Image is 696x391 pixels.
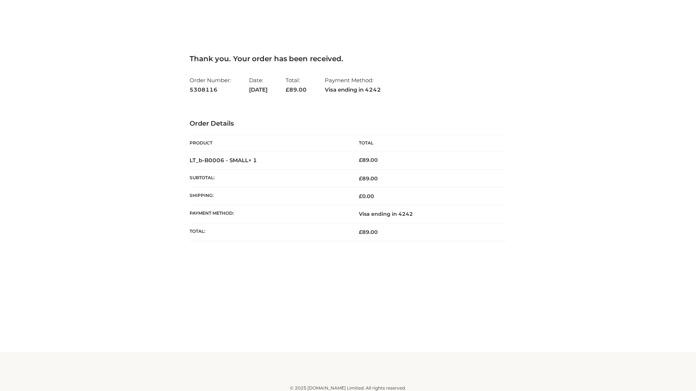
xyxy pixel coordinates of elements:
strong: [DATE] [249,85,268,94]
li: Payment Method: [325,74,381,96]
th: Total [348,135,506,151]
span: 89.00 [359,175,378,182]
th: Product [190,135,348,151]
th: Subtotal: [190,169,348,187]
span: £ [286,86,289,93]
span: 89.00 [286,86,307,93]
span: 89.00 [359,229,378,235]
li: Date: [249,74,268,96]
strong: Visa ending in 4242 [325,85,381,94]
li: Total: [286,74,307,96]
strong: LT_b-B0006 - SMALL [190,157,257,164]
strong: 5308116 [190,85,231,94]
h3: Thank you. Your order has been received. [190,54,506,63]
span: £ [359,229,362,235]
span: £ [359,157,362,163]
strong: × 1 [248,157,257,164]
bdi: 0.00 [359,193,374,199]
span: £ [359,193,362,199]
span: £ [359,175,362,182]
h3: Order Details [190,120,506,128]
th: Total: [190,223,348,241]
th: Payment method: [190,205,348,223]
th: Shipping: [190,188,348,205]
td: Visa ending in 4242 [348,205,506,223]
bdi: 89.00 [359,157,378,163]
li: Order Number: [190,74,231,96]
